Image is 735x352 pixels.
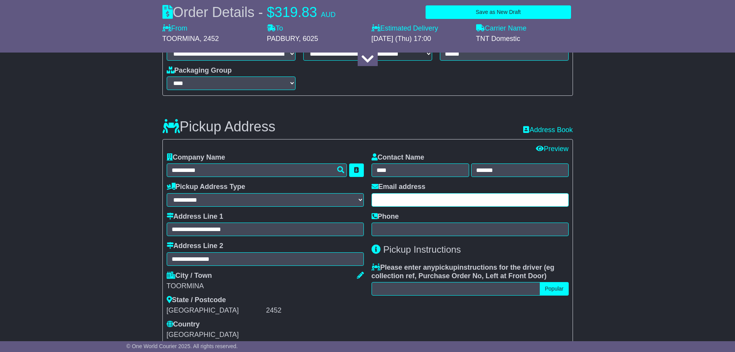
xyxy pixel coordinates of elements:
span: pickup [435,264,458,271]
label: Company Name [167,153,225,162]
div: TNT Domestic [476,35,573,43]
span: Pickup Instructions [383,244,461,255]
label: Pickup Address Type [167,183,245,191]
label: Estimated Delivery [372,24,468,33]
label: Country [167,320,200,329]
span: PADBURY [267,35,299,43]
span: AUD [321,11,336,19]
span: [GEOGRAPHIC_DATA] [167,331,239,338]
label: Email address [372,183,426,191]
button: Save as New Draft [426,5,571,19]
span: eg collection ref, Purchase Order No, Left at Front Door [372,264,554,280]
div: [DATE] (Thu) 17:00 [372,35,468,43]
span: TOORMINA [162,35,200,43]
div: 2452 [266,306,364,315]
span: 319.83 [275,4,317,20]
label: Phone [372,213,399,221]
label: To [267,24,283,33]
span: $ [267,4,275,20]
span: , 2452 [199,35,219,43]
label: Address Line 1 [167,213,223,221]
a: Preview [536,145,568,153]
label: Address Line 2 [167,242,223,250]
label: From [162,24,188,33]
label: Please enter any instructions for the driver ( ) [372,264,569,280]
label: Contact Name [372,153,424,162]
div: TOORMINA [167,282,364,291]
button: Popular [540,282,568,296]
a: Address Book [523,126,573,134]
div: [GEOGRAPHIC_DATA] [167,306,264,315]
label: Carrier Name [476,24,527,33]
h3: Pickup Address [162,119,275,134]
label: City / Town [167,272,212,280]
span: © One World Courier 2025. All rights reserved. [127,343,238,349]
label: Packaging Group [167,66,232,75]
span: , 6025 [299,35,318,43]
label: State / Postcode [167,296,226,304]
div: Order Details - [162,4,336,20]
